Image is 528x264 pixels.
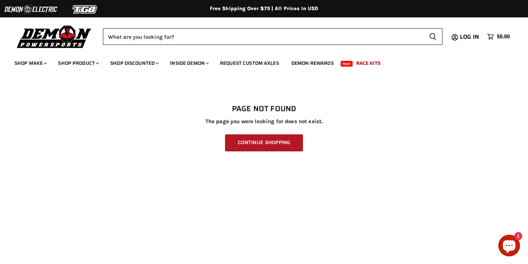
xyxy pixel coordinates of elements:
span: New! [341,61,353,67]
a: Continue Shopping [225,134,303,151]
a: $0.00 [483,32,514,42]
p: The page you were looking for does not exist. [14,118,514,125]
a: Demon Rewards [286,56,339,71]
a: Request Custom Axles [215,56,284,71]
a: Shop Discounted [105,56,163,71]
input: Search [103,28,423,45]
span: Log in [460,32,479,41]
img: Demon Powersports [14,24,94,49]
ul: Main menu [9,53,508,71]
img: TGB Logo 2 [58,3,112,16]
h1: Page not found [14,105,514,113]
a: Shop Make [9,56,51,71]
a: Inside Demon [165,56,213,71]
button: Search [423,28,442,45]
a: Shop Product [53,56,103,71]
form: Product [103,28,442,45]
img: Demon Electric Logo 2 [4,3,58,16]
a: Race Kits [351,56,386,71]
span: $0.00 [497,33,510,40]
inbox-online-store-chat: Shopify online store chat [496,235,522,258]
a: Log in [457,34,483,40]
